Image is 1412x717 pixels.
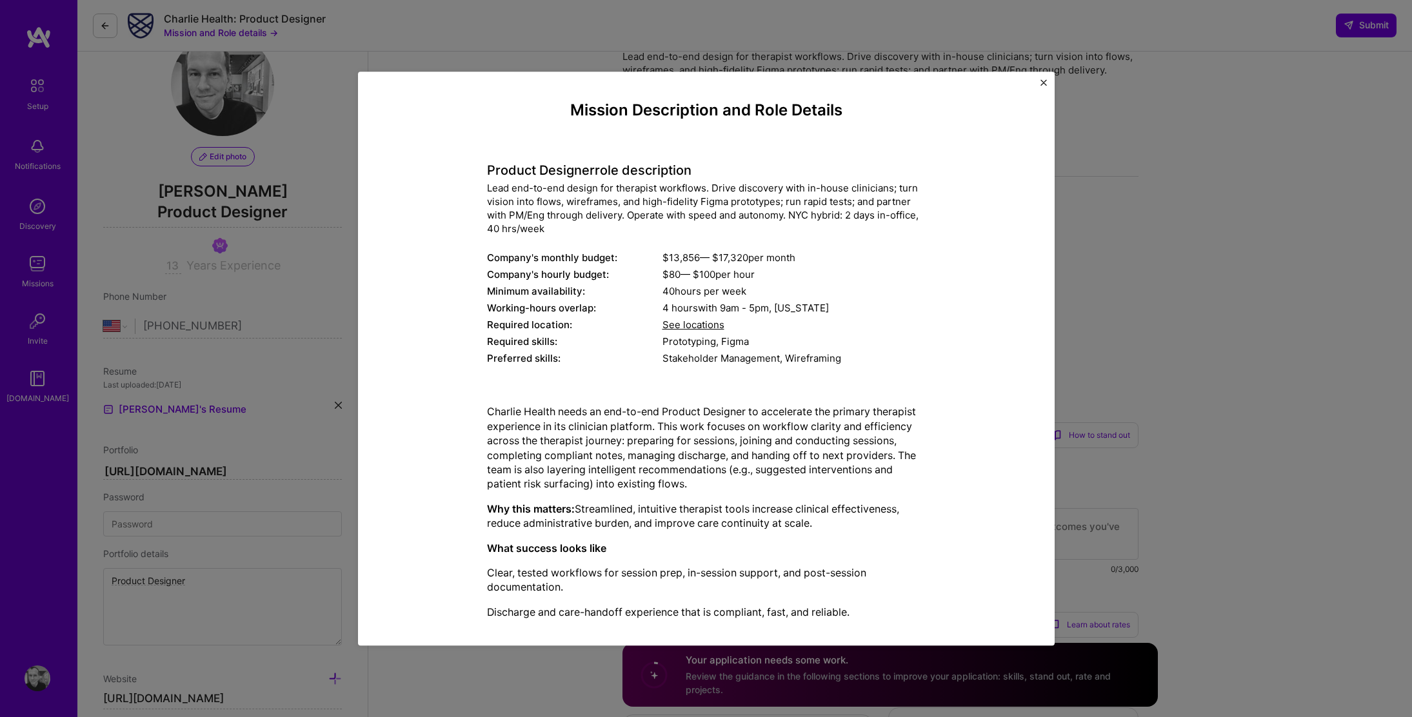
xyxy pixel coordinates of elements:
p: Streamlined, intuitive therapist tools increase clinical effectiveness, reduce administrative bur... [487,502,926,531]
div: Required location: [487,319,662,332]
div: Company's monthly budget: [487,251,662,265]
span: 9am - 5pm , [717,302,774,315]
h4: Product Designer role description [487,163,926,179]
p: Clear, tested workflows for session prep, in-session support, and post-session documentation. [487,565,926,594]
div: Required skills: [487,335,662,349]
div: Working-hours overlap: [487,302,662,315]
span: See locations [662,319,724,331]
div: Preferred skills: [487,352,662,366]
div: $ 80 — $ 100 per hour [662,268,926,282]
div: $ 13,856 — $ 17,320 per month [662,251,926,265]
h4: Mission Description and Role Details [487,101,926,120]
p: Charlie Health needs an end-to-end Product Designer to accelerate the primary therapist experienc... [487,405,926,491]
strong: Why this matters: [487,502,575,515]
div: Company's hourly budget: [487,268,662,282]
strong: What success looks like [487,542,606,555]
div: Prototyping, Figma [662,335,926,349]
div: Minimum availability: [487,285,662,299]
div: 4 hours with [US_STATE] [662,302,926,315]
button: Close [1040,79,1047,93]
div: Stakeholder Management, Wireframing [662,352,926,366]
div: Lead end-to-end design for therapist workflows. Drive discovery with in-house clinicians; turn vi... [487,182,926,236]
p: Discharge and care-handoff experience that is compliant, fast, and reliable. [487,605,926,619]
div: 40 hours per week [662,285,926,299]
